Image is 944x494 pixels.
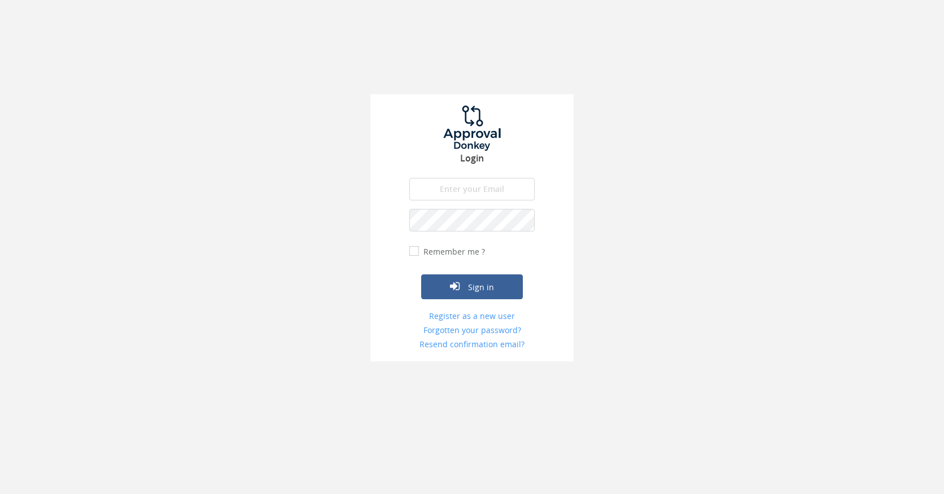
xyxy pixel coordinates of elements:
a: Resend confirmation email? [409,339,535,350]
input: Enter your Email [409,178,535,200]
label: Remember me ? [421,246,485,257]
h3: Login [370,154,574,164]
a: Register as a new user [409,311,535,322]
img: logo.png [430,106,514,151]
button: Sign in [421,274,523,299]
a: Forgotten your password? [409,325,535,336]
